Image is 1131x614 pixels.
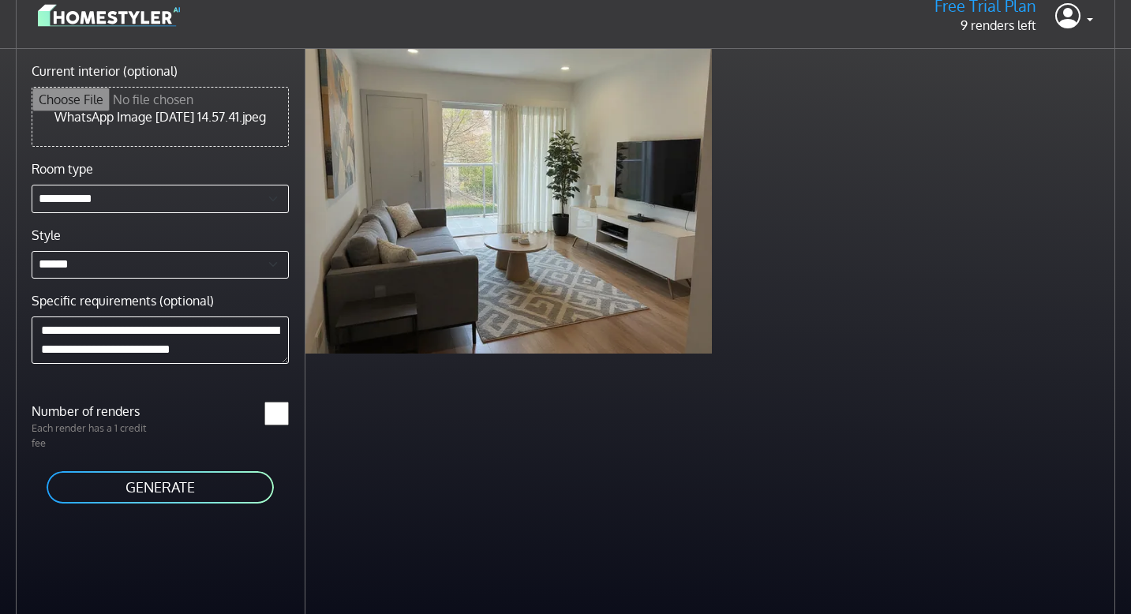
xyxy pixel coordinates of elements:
label: Current interior (optional) [32,62,178,80]
p: 9 renders left [934,16,1036,35]
label: Room type [32,159,93,178]
label: Number of renders [22,402,160,421]
label: Style [32,226,61,245]
img: logo-3de290ba35641baa71223ecac5eacb59cb85b4c7fdf211dc9aaecaaee71ea2f8.svg [38,2,180,29]
button: GENERATE [45,470,275,505]
p: Each render has a 1 credit fee [22,421,160,451]
label: Specific requirements (optional) [32,291,214,310]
